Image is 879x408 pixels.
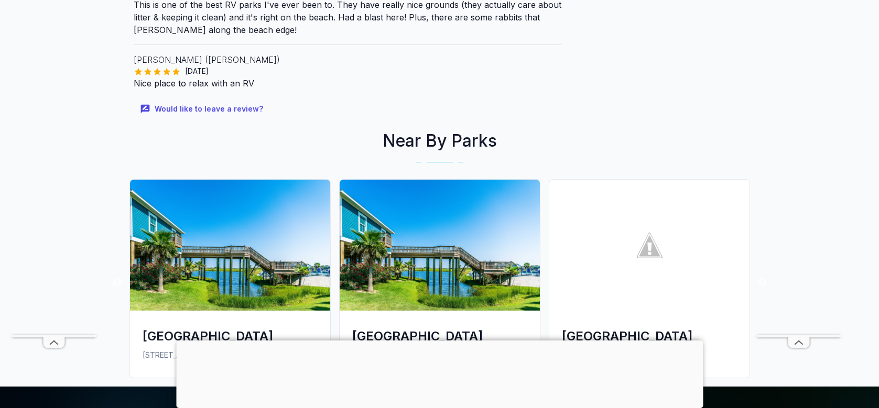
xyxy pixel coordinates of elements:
[181,66,213,76] span: [DATE]
[112,278,123,288] button: Previous
[134,53,562,66] p: [PERSON_NAME] ([PERSON_NAME])
[340,180,540,311] img: Stella Mare RV Resort
[143,349,318,361] p: [STREET_ADDRESS][PERSON_NAME]
[134,98,272,120] button: Would like to leave a review?
[757,20,841,335] iframe: Advertisement
[352,327,527,345] div: [GEOGRAPHIC_DATA]
[335,179,545,386] a: Stella Mare RV Resort[GEOGRAPHIC_DATA][STREET_ADDRESS][PERSON_NAME]
[176,340,703,405] iframe: Advertisement
[545,179,754,386] a: Galveston RV Resort and Marina[GEOGRAPHIC_DATA][STREET_ADDRESS]
[134,77,562,90] p: Nice place to relax with an RV
[12,20,96,335] iframe: Advertisement
[130,180,330,311] img: Stella Mare RV Resort
[549,180,750,311] img: Galveston RV Resort and Marina
[125,179,335,386] a: Stella Mare RV Resort[GEOGRAPHIC_DATA][STREET_ADDRESS][PERSON_NAME]
[562,327,737,345] div: [GEOGRAPHIC_DATA]
[125,128,754,153] h2: Near By Parks
[143,327,318,345] div: [GEOGRAPHIC_DATA]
